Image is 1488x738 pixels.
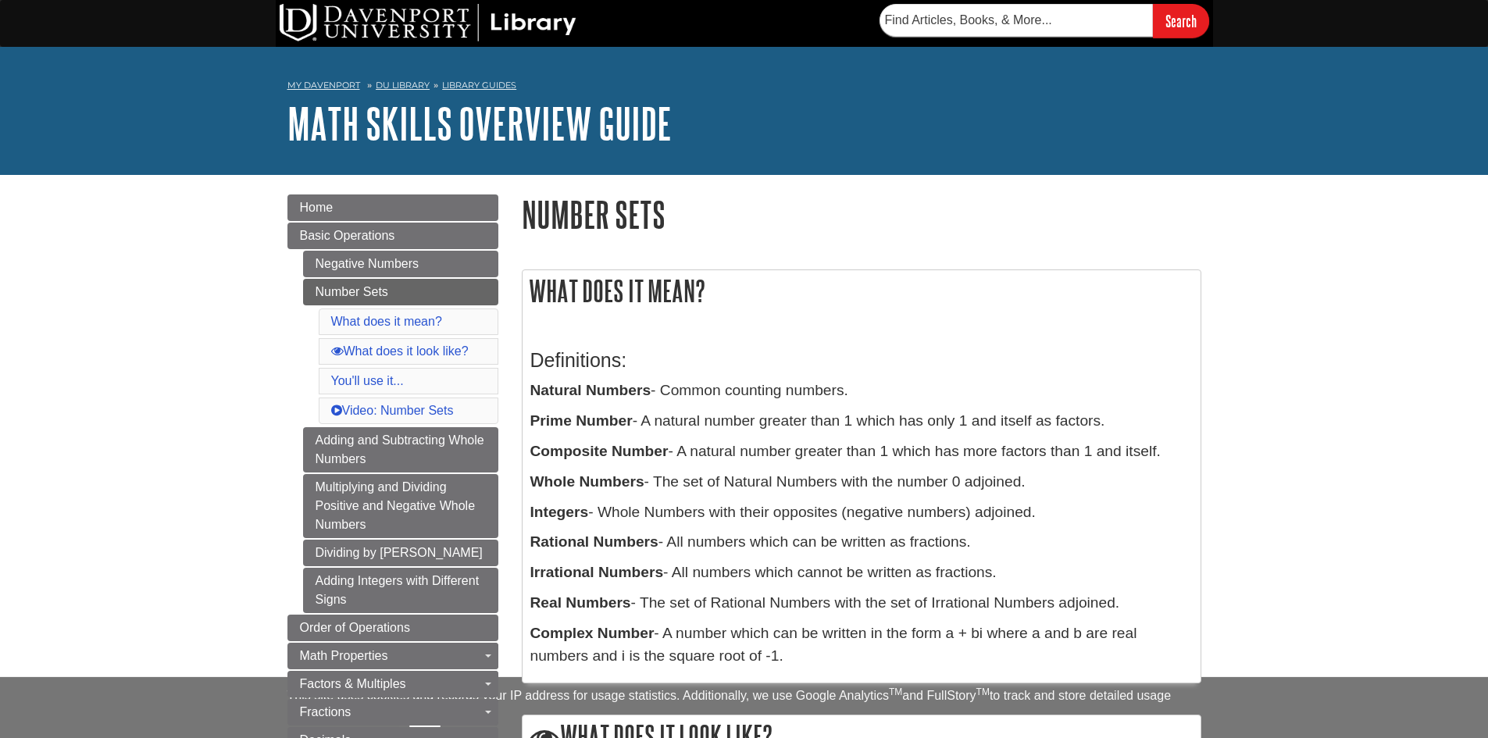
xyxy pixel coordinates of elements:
[530,471,1193,494] p: - The set of Natural Numbers with the number 0 adjoined.
[287,615,498,641] a: Order of Operations
[530,594,631,611] b: Real Numbers
[303,568,498,613] a: Adding Integers with Different Signs
[287,194,498,221] a: Home
[522,194,1201,234] h1: Number Sets
[300,677,406,690] span: Factors & Multiples
[530,412,633,429] b: Prime Number
[300,649,388,662] span: Math Properties
[530,349,1193,372] h3: Definitions:
[303,251,498,277] a: Negative Numbers
[300,229,395,242] span: Basic Operations
[303,279,498,305] a: Number Sets
[331,404,454,417] a: Video: Number Sets
[530,562,1193,584] p: - All numbers which cannot be written as fractions.
[331,315,442,328] a: What does it mean?
[287,643,498,669] a: Math Properties
[303,540,498,566] a: Dividing by [PERSON_NAME]
[280,4,576,41] img: DU Library
[376,80,430,91] a: DU Library
[287,75,1201,100] nav: breadcrumb
[530,382,651,398] b: Natural Numbers
[530,625,655,641] b: Complex Number
[530,473,644,490] b: Whole Numbers
[530,440,1193,463] p: - A natural number greater than 1 which has more factors than 1 and itself.
[530,504,589,520] b: Integers
[530,443,669,459] b: Composite Number
[530,592,1193,615] p: - The set of Rational Numbers with the set of Irrational Numbers adjoined.
[303,474,498,538] a: Multiplying and Dividing Positive and Negative Whole Numbers
[287,99,672,148] a: Math Skills Overview Guide
[300,705,351,718] span: Fractions
[300,621,410,634] span: Order of Operations
[530,533,658,550] b: Rational Numbers
[442,80,516,91] a: Library Guides
[530,501,1193,524] p: - Whole Numbers with their opposites (negative numbers) adjoined.
[530,410,1193,433] p: - A natural number greater than 1 which has only 1 and itself as factors.
[530,564,664,580] b: Irrational Numbers
[530,380,1193,402] p: - Common counting numbers.
[1153,4,1209,37] input: Search
[287,79,360,92] a: My Davenport
[880,4,1209,37] form: Searches DU Library's articles, books, and more
[530,622,1193,668] p: - A number which can be written in the form a + bi where a and b are real numbers and i is the sq...
[331,374,404,387] a: You'll use it...
[331,344,469,358] a: What does it look like?
[287,671,498,697] a: Factors & Multiples
[523,270,1201,312] h2: What does it mean?
[303,427,498,472] a: Adding and Subtracting Whole Numbers
[300,201,334,214] span: Home
[530,531,1193,554] p: - All numbers which can be written as fractions.
[287,699,498,726] a: Fractions
[880,4,1153,37] input: Find Articles, Books, & More...
[287,223,498,249] a: Basic Operations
